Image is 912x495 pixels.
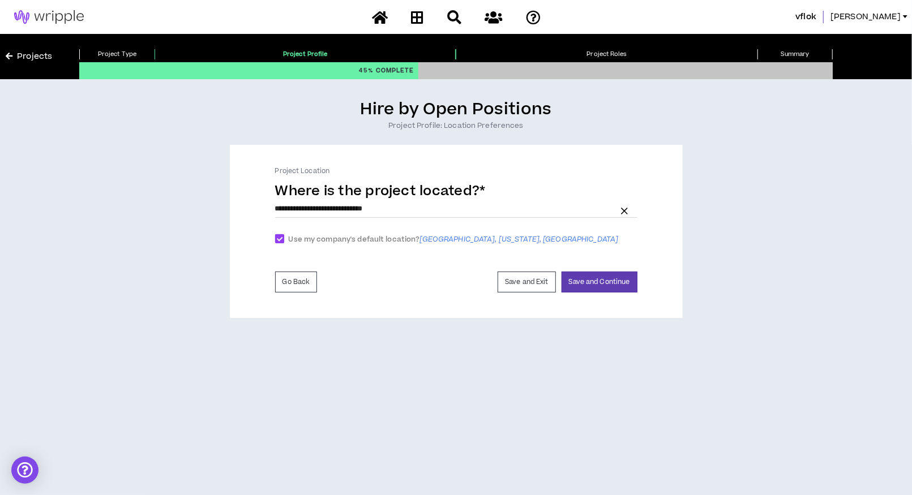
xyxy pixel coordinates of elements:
[456,49,757,59] p: Project Roles
[11,457,38,484] div: Open Intercom Messenger
[757,49,833,59] p: Summary
[6,120,906,131] h1: Project Profile: Location Preferences
[795,11,816,23] span: vflok
[420,234,619,244] span: [GEOGRAPHIC_DATA], [US_STATE], [GEOGRAPHIC_DATA]
[275,166,330,176] label: Project Location
[6,50,52,63] a: Projects
[6,99,906,120] h4: Hire by Open Positions
[562,272,637,292] button: Save and Continue
[275,272,318,292] button: Go Back
[358,62,414,79] p: 45 %
[498,272,555,292] button: Save and Exit
[275,182,486,205] label: Where is the project located?
[284,234,623,246] span: Use my company's default location?
[376,66,414,76] span: Complete
[155,49,456,59] p: Project Profile
[830,11,901,23] span: [PERSON_NAME]
[79,49,155,59] p: Project Type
